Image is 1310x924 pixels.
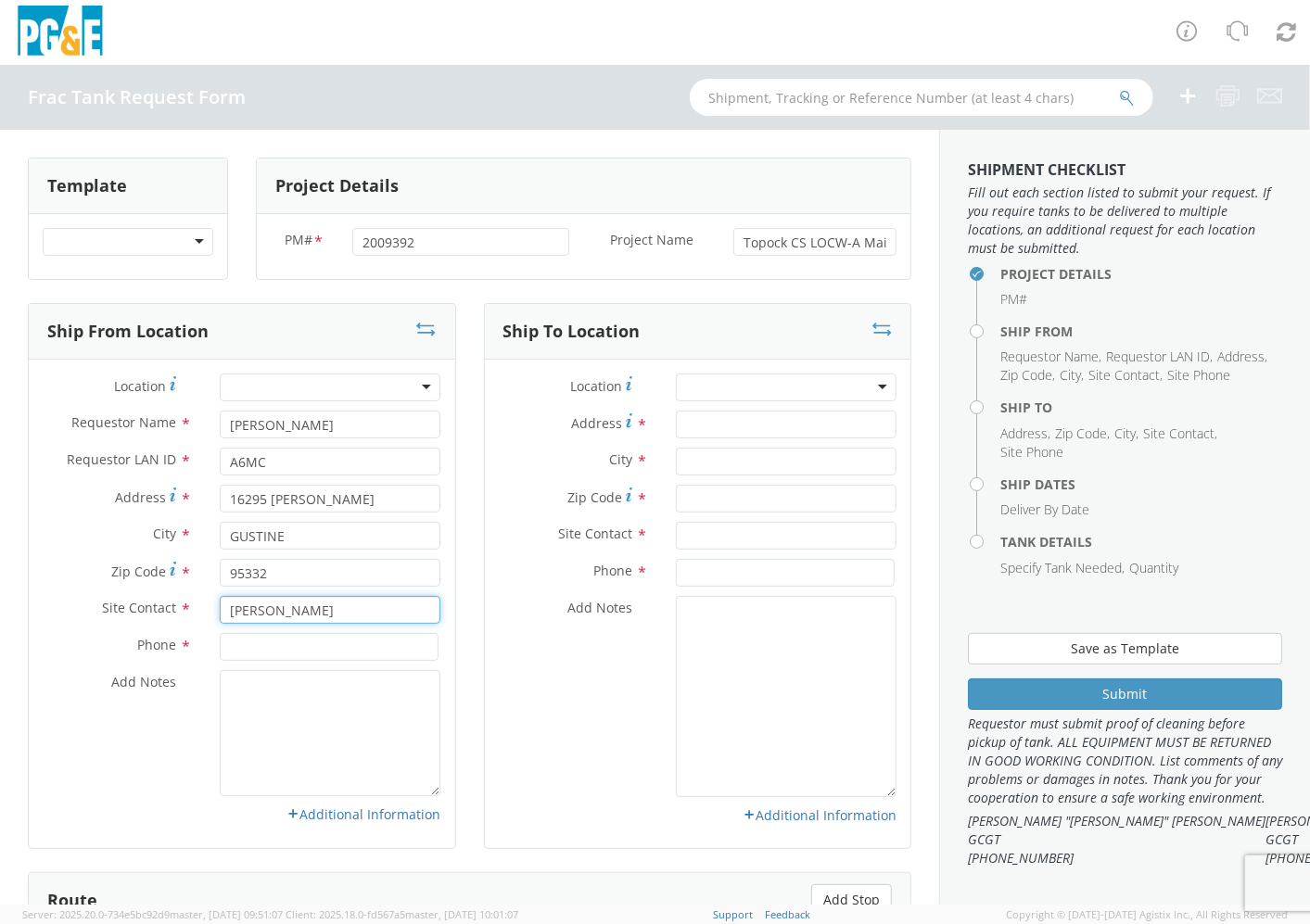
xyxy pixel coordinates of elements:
[1106,348,1213,366] li: ,
[1000,324,1282,338] h4: Ship From
[47,323,209,341] h3: Ship From Location
[609,450,632,468] span: City
[567,488,622,506] span: Zip Code
[67,450,176,468] span: Requestor LAN ID
[170,907,283,921] span: master, [DATE] 09:51:07
[1000,559,1125,577] li: ,
[968,812,1265,867] span: [PERSON_NAME] "[PERSON_NAME]" [PERSON_NAME] GCGT [PHONE_NUMBER]
[1000,400,1282,414] h4: Ship To
[567,599,632,616] span: Add Notes
[1088,366,1163,385] li: ,
[1000,348,1099,365] span: Requestor Name
[275,177,399,196] h3: Project Details
[690,79,1153,116] input: Shipment, Tracking or Reference Number (at least 4 chars)
[28,87,246,108] h4: Frac Tank Request Form
[1106,348,1210,365] span: Requestor LAN ID
[286,907,518,921] span: Client: 2025.18.0-fd567a5
[111,563,166,580] span: Zip Code
[570,377,622,395] span: Location
[968,715,1282,807] span: Requestor must submit proof of cleaning before pickup of tank. ALL EQUIPMENT MUST BE RETURNED IN ...
[714,907,754,921] a: Support
[14,6,107,60] img: pge-logo-06675f144f4cfa6a6814.png
[1088,366,1160,384] span: Site Contact
[405,907,518,921] span: master, [DATE] 10:01:07
[1000,424,1050,443] li: ,
[968,184,1282,258] span: Fill out each section listed to submit your request. If you require tanks to be delivered to mult...
[71,413,176,431] span: Requestor Name
[111,673,176,690] span: Add Notes
[1060,366,1084,385] li: ,
[47,892,97,910] h3: Route
[1000,366,1055,385] li: ,
[968,678,1282,710] button: Submit
[1000,477,1282,491] h4: Ship Dates
[1000,348,1101,366] li: ,
[1055,424,1110,443] li: ,
[22,907,283,921] span: Server: 2025.20.0-734e5bc92d9
[137,636,176,653] span: Phone
[503,323,641,341] h3: Ship To Location
[1167,366,1230,384] span: Site Phone
[102,599,176,616] span: Site Contact
[610,231,693,252] span: Project Name
[1000,424,1048,442] span: Address
[1000,443,1063,461] span: Site Phone
[766,907,811,921] a: Feedback
[968,162,1282,179] h3: Shipment Checklist
[593,562,632,579] span: Phone
[115,488,166,506] span: Address
[1000,535,1282,549] h4: Tank Details
[1000,500,1089,518] span: Deliver By Date
[114,377,166,395] span: Location
[1000,290,1027,308] span: PM#
[285,231,312,252] span: PM#
[571,414,622,432] span: Address
[1000,559,1122,576] span: Specify Tank Needed
[1000,366,1052,384] span: Zip Code
[558,525,632,542] span: Site Contact
[1114,424,1136,442] span: City
[1055,424,1107,442] span: Zip Code
[1143,424,1217,443] li: ,
[1060,366,1081,384] span: City
[743,806,897,824] a: Additional Information
[811,884,892,916] button: Add Stop
[1217,348,1267,366] li: ,
[287,805,441,823] a: Additional Information
[1129,559,1178,576] span: Quantity
[1000,267,1282,281] h4: Project Details
[1006,907,1288,922] span: Copyright © [DATE]-[DATE] Agistix Inc., All Rights Reserved
[1114,424,1138,443] li: ,
[153,525,176,542] span: City
[968,633,1282,665] button: Save as Template
[1143,424,1215,442] span: Site Contact
[1217,348,1265,365] span: Address
[47,177,127,196] h3: Template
